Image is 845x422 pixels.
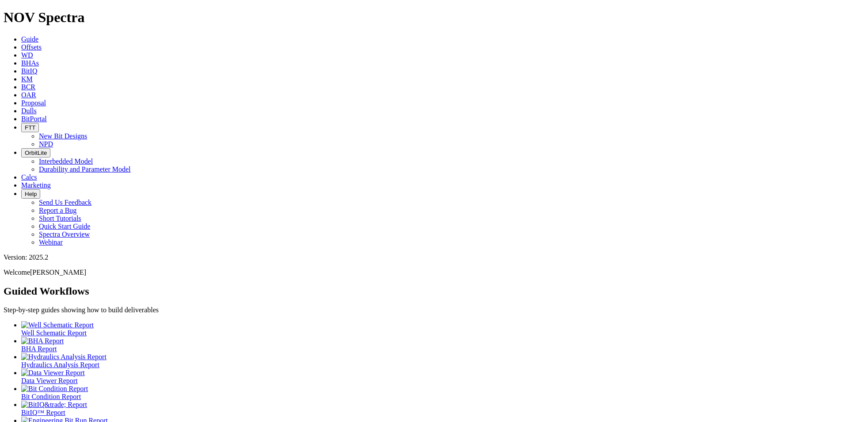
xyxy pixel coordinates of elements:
[39,238,63,246] a: Webinar
[39,223,90,230] a: Quick Start Guide
[21,337,841,353] a: BHA Report BHA Report
[21,51,33,59] a: WD
[4,306,841,314] p: Step-by-step guides showing how to build deliverables
[21,361,99,368] span: Hydraulics Analysis Report
[21,385,841,400] a: Bit Condition Report Bit Condition Report
[21,337,64,345] img: BHA Report
[4,269,841,276] p: Welcome
[21,401,841,416] a: BitIQ&trade; Report BitIQ™ Report
[21,91,36,99] a: OAR
[39,230,90,238] a: Spectra Overview
[21,321,841,337] a: Well Schematic Report Well Schematic Report
[21,353,841,368] a: Hydraulics Analysis Report Hydraulics Analysis Report
[21,123,39,132] button: FTT
[21,353,107,361] img: Hydraulics Analysis Report
[21,115,47,123] a: BitPortal
[21,393,81,400] span: Bit Condition Report
[39,165,131,173] a: Durability and Parameter Model
[21,107,37,115] a: Dulls
[39,207,76,214] a: Report a Bug
[21,59,39,67] a: BHAs
[21,369,841,384] a: Data Viewer Report Data Viewer Report
[21,369,85,377] img: Data Viewer Report
[25,150,47,156] span: OrbitLite
[39,157,93,165] a: Interbedded Model
[21,385,88,393] img: Bit Condition Report
[21,67,37,75] a: BitIQ
[25,124,35,131] span: FTT
[30,269,86,276] span: [PERSON_NAME]
[21,83,35,91] a: BCR
[4,9,841,26] h1: NOV Spectra
[21,409,65,416] span: BitIQ™ Report
[21,181,51,189] a: Marketing
[39,132,87,140] a: New Bit Designs
[21,321,94,329] img: Well Schematic Report
[21,148,50,157] button: OrbitLite
[21,189,40,199] button: Help
[4,285,841,297] h2: Guided Workflows
[21,99,46,107] a: Proposal
[21,401,87,409] img: BitIQ&trade; Report
[39,215,81,222] a: Short Tutorials
[21,345,57,353] span: BHA Report
[21,35,38,43] a: Guide
[4,253,841,261] div: Version: 2025.2
[21,173,37,181] a: Calcs
[21,43,42,51] a: Offsets
[21,329,87,337] span: Well Schematic Report
[25,191,37,197] span: Help
[39,199,91,206] a: Send Us Feedback
[39,140,53,148] a: NPD
[21,377,78,384] span: Data Viewer Report
[21,75,33,83] a: KM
